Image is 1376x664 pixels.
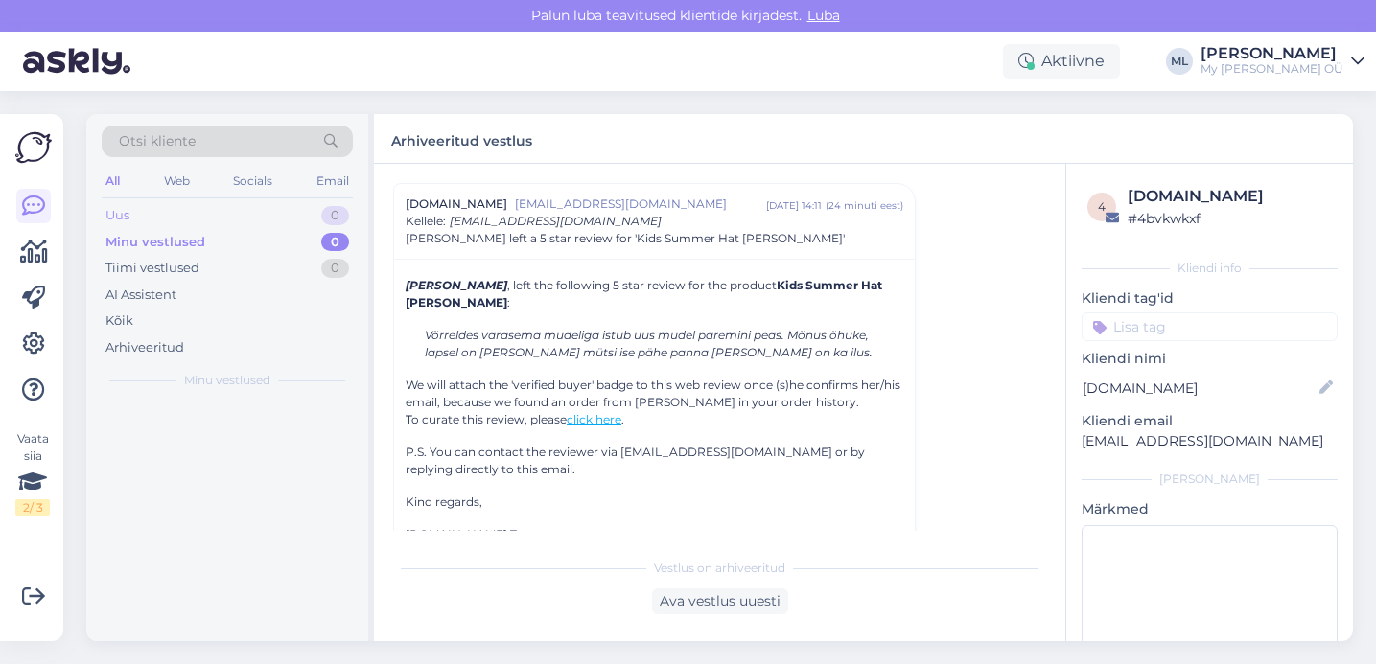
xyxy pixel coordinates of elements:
input: Lisa tag [1082,312,1338,341]
div: Web [160,169,194,194]
p: To curate this review, please . [406,411,903,428]
div: ML [1166,48,1193,75]
div: Tiimi vestlused [105,259,199,278]
div: 2 / 3 [15,499,50,516]
span: [DOMAIN_NAME] [406,195,507,213]
p: Kind regards, [406,493,903,511]
div: Uus [105,206,129,225]
span: [EMAIL_ADDRESS][DOMAIN_NAME] [515,195,766,213]
div: Minu vestlused [105,233,205,252]
a: [PERSON_NAME]My [PERSON_NAME] OÜ [1201,46,1364,77]
div: Kõik [105,311,133,331]
p: Kliendi nimi [1082,349,1338,369]
div: Email [313,169,353,194]
p: Kliendi tag'id [1082,288,1338,309]
div: [DOMAIN_NAME] [1128,185,1332,208]
p: P.S. You can contact the reviewer via [EMAIL_ADDRESS][DOMAIN_NAME] or by replying directly to thi... [406,444,903,478]
label: Arhiveeritud vestlus [391,126,532,151]
div: Kliendi info [1082,260,1338,277]
span: 4 [1098,199,1106,214]
p: , left the following 5 star review for the product : [406,277,903,311]
div: [PERSON_NAME] [1082,470,1338,488]
i: [PERSON_NAME] [406,278,507,292]
span: Vestlus on arhiveeritud [654,560,785,577]
div: Socials [229,169,276,194]
i: Võrreldes varasema mudeliga istub uus mudel paremini peas. Mõnus õhuke, lapsel on [PERSON_NAME] m... [425,328,873,359]
img: Askly Logo [15,129,52,166]
div: AI Assistent [105,286,176,305]
p: Kliendi email [1082,411,1338,431]
div: # 4bvkwkxf [1128,208,1332,229]
span: Otsi kliente [119,131,196,151]
span: Minu vestlused [184,372,270,389]
div: Aktiivne [1003,44,1120,79]
div: My [PERSON_NAME] OÜ [1201,61,1343,77]
span: [PERSON_NAME] left a 5 star review for 'Kids Summer Hat [PERSON_NAME]' [406,230,845,247]
span: Kellele : [406,214,446,228]
div: We will attach the 'verified buyer' badge to this web review once (s)he confirms her/his email, b... [406,277,903,658]
div: 0 [321,259,349,278]
p: Märkmed [1082,499,1338,519]
p: [EMAIL_ADDRESS][DOMAIN_NAME] [1082,431,1338,451]
div: [PERSON_NAME] [1201,46,1343,61]
div: Arhiveeritud [105,338,184,357]
a: click here [567,412,621,426]
div: ( 24 minuti eest ) [826,198,903,213]
span: Luba [802,7,846,24]
div: All [102,169,124,194]
div: [DATE] 14:11 [766,198,822,213]
input: Lisa nimi [1083,378,1316,399]
p: [DOMAIN_NAME] Team [406,526,903,543]
div: Ava vestlus uuesti [652,588,788,614]
div: 0 [321,206,349,225]
div: 0 [321,233,349,252]
span: [EMAIL_ADDRESS][DOMAIN_NAME] [450,214,662,228]
div: Vaata siia [15,430,50,516]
